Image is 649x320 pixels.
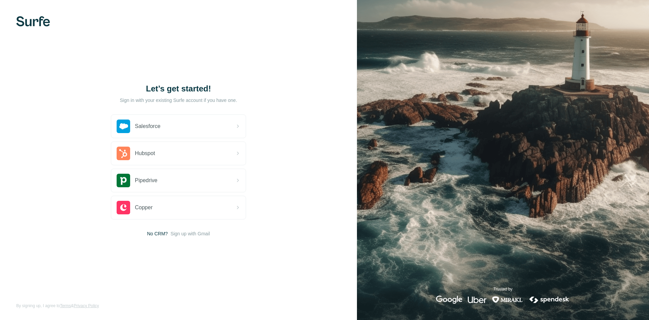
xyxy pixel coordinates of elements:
[135,204,152,212] span: Copper
[16,16,50,26] img: Surfe's logo
[135,176,158,185] span: Pipedrive
[60,303,71,308] a: Terms
[117,147,130,160] img: hubspot's logo
[120,97,237,104] p: Sign in with your existing Surfe account if you have one.
[494,286,512,292] p: Trusted by
[436,296,462,304] img: google's logo
[492,296,523,304] img: mirakl's logo
[117,120,130,133] img: salesforce's logo
[16,303,99,309] span: By signing up, I agree to &
[74,303,99,308] a: Privacy Policy
[111,83,246,94] h1: Let’s get started!
[468,296,486,304] img: uber's logo
[170,230,210,237] button: Sign up with Gmail
[117,201,130,214] img: copper's logo
[147,230,168,237] span: No CRM?
[135,149,155,157] span: Hubspot
[528,296,570,304] img: spendesk's logo
[117,174,130,187] img: pipedrive's logo
[135,122,161,130] span: Salesforce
